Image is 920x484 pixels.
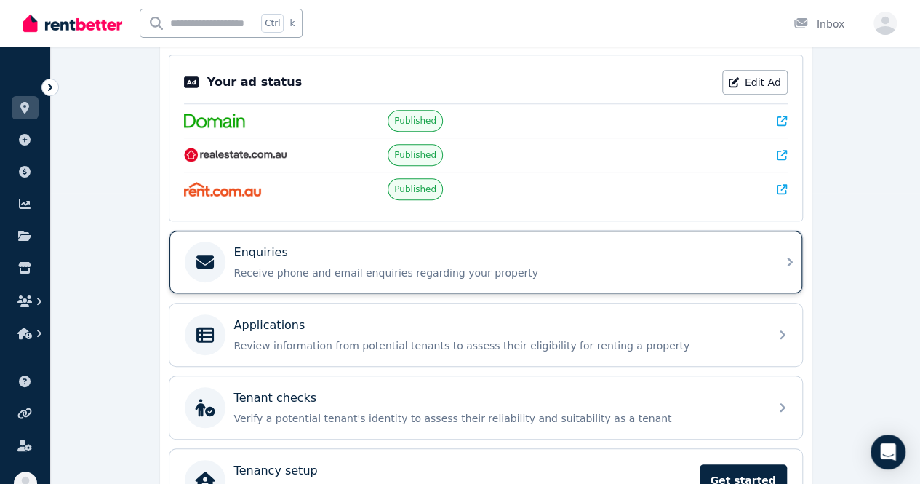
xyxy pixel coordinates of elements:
[169,304,802,366] a: ApplicationsReview information from potential tenants to assess their eligibility for renting a p...
[207,74,302,91] p: Your ad status
[394,183,436,195] span: Published
[234,317,305,334] p: Applications
[793,17,844,31] div: Inbox
[871,435,905,469] div: Open Intercom Messenger
[169,376,802,439] a: Tenant checksVerify a potential tenant's identity to assess their reliability and suitability as ...
[234,411,761,426] p: Verify a potential tenant's identity to assess their reliability and suitability as a tenant
[289,17,295,29] span: k
[261,14,284,33] span: Ctrl
[234,389,317,407] p: Tenant checks
[394,115,436,127] span: Published
[169,231,802,293] a: EnquiriesReceive phone and email enquiries regarding your property
[722,70,788,95] a: Edit Ad
[234,244,288,261] p: Enquiries
[184,148,288,162] img: RealEstate.com.au
[184,114,245,128] img: Domain.com.au
[23,12,122,34] img: RentBetter
[184,182,262,197] img: Rent.com.au
[234,338,761,353] p: Review information from potential tenants to assess their eligibility for renting a property
[394,149,436,161] span: Published
[234,266,761,280] p: Receive phone and email enquiries regarding your property
[234,462,318,480] p: Tenancy setup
